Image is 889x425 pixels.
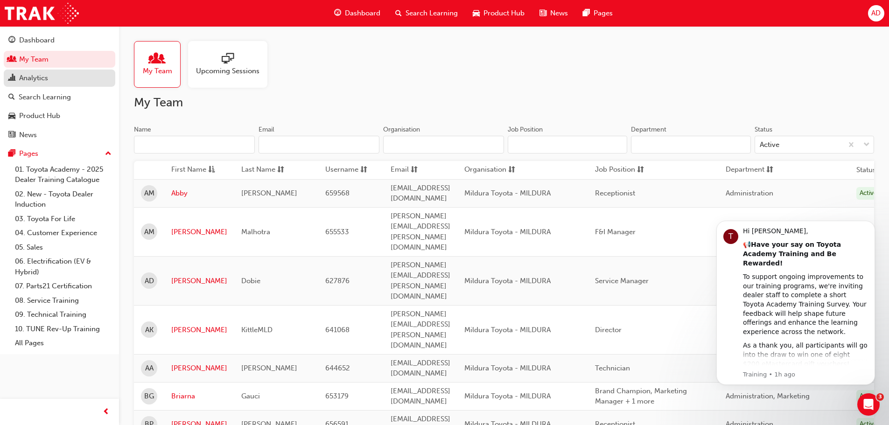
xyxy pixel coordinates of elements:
a: My Team [134,41,188,88]
span: Email [391,164,409,176]
div: Dashboard [19,35,55,46]
a: All Pages [11,336,115,350]
span: 659568 [325,189,350,197]
span: 653179 [325,392,349,400]
button: Pages [4,145,115,162]
span: AA [145,363,154,374]
span: Gauci [241,392,260,400]
span: Mildura Toyota - MILDURA [464,364,551,372]
input: Email [259,136,379,153]
span: sorting-icon [360,164,367,176]
span: Technician [595,364,630,372]
iframe: Intercom notifications message [702,212,889,390]
a: 06. Electrification (EV & Hybrid) [11,254,115,279]
button: Departmentsorting-icon [726,164,777,176]
span: Job Position [595,164,635,176]
span: people-icon [8,56,15,64]
a: pages-iconPages [575,4,620,23]
input: Job Position [508,136,627,153]
h2: My Team [134,95,874,110]
a: Upcoming Sessions [188,41,275,88]
span: car-icon [473,7,480,19]
div: Status [755,125,772,134]
span: Mildura Toyota - MILDURA [464,277,551,285]
span: Last Name [241,164,275,176]
span: news-icon [539,7,546,19]
span: [PERSON_NAME][EMAIL_ADDRESS][PERSON_NAME][DOMAIN_NAME] [391,261,450,301]
div: Product Hub [19,111,60,121]
span: [PERSON_NAME][EMAIL_ADDRESS][PERSON_NAME][DOMAIN_NAME] [391,212,450,252]
span: pages-icon [8,150,15,158]
span: AM [144,227,154,237]
span: sorting-icon [766,164,773,176]
iframe: Intercom live chat [857,393,880,416]
img: Trak [5,3,79,24]
button: Usernamesorting-icon [325,164,377,176]
a: 05. Sales [11,240,115,255]
span: News [550,8,568,19]
span: people-icon [151,53,163,66]
span: 644652 [325,364,350,372]
a: Search Learning [4,89,115,106]
span: 655533 [325,228,349,236]
button: First Nameasc-icon [171,164,223,176]
a: guage-iconDashboard [327,4,388,23]
span: Director [595,326,622,334]
span: F&I Manager [595,228,636,236]
span: AD [871,8,881,19]
span: prev-icon [103,406,110,418]
span: pages-icon [583,7,590,19]
span: Administration, Marketing [726,392,810,400]
a: news-iconNews [532,4,575,23]
span: AD [145,276,154,286]
span: [PERSON_NAME][EMAIL_ADDRESS][PERSON_NAME][DOMAIN_NAME] [391,310,450,350]
a: 09. Technical Training [11,307,115,322]
span: car-icon [8,112,15,120]
span: First Name [171,164,206,176]
div: Active [856,187,881,200]
span: Product Hub [483,8,525,19]
button: Organisationsorting-icon [464,164,516,176]
span: [EMAIL_ADDRESS][DOMAIN_NAME] [391,387,450,406]
span: KittleMLD [241,326,273,334]
span: [PERSON_NAME] [241,189,297,197]
span: Search Learning [406,8,458,19]
span: Upcoming Sessions [196,66,259,77]
span: sessionType_ONLINE_URL-icon [222,53,234,66]
input: Department [631,136,750,153]
div: Analytics [19,73,48,84]
div: Email [259,125,274,134]
span: Dobie [241,277,260,285]
button: Job Positionsorting-icon [595,164,646,176]
button: Emailsorting-icon [391,164,442,176]
span: up-icon [105,148,112,160]
a: [PERSON_NAME] [171,363,227,374]
span: 627876 [325,277,350,285]
a: 04. Customer Experience [11,226,115,240]
a: My Team [4,51,115,68]
div: Department [631,125,666,134]
a: Analytics [4,70,115,87]
span: [EMAIL_ADDRESS][DOMAIN_NAME] [391,359,450,378]
span: guage-icon [8,36,15,45]
a: Briarna [171,391,227,402]
span: Administration [726,189,773,197]
a: 10. TUNE Rev-Up Training [11,322,115,336]
span: asc-icon [208,164,215,176]
span: sorting-icon [637,164,644,176]
span: sorting-icon [277,164,284,176]
button: DashboardMy TeamAnalyticsSearch LearningProduct HubNews [4,30,115,145]
span: [PERSON_NAME] [241,364,297,372]
a: 03. Toyota For Life [11,212,115,226]
div: Active [760,139,779,150]
span: chart-icon [8,74,15,83]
